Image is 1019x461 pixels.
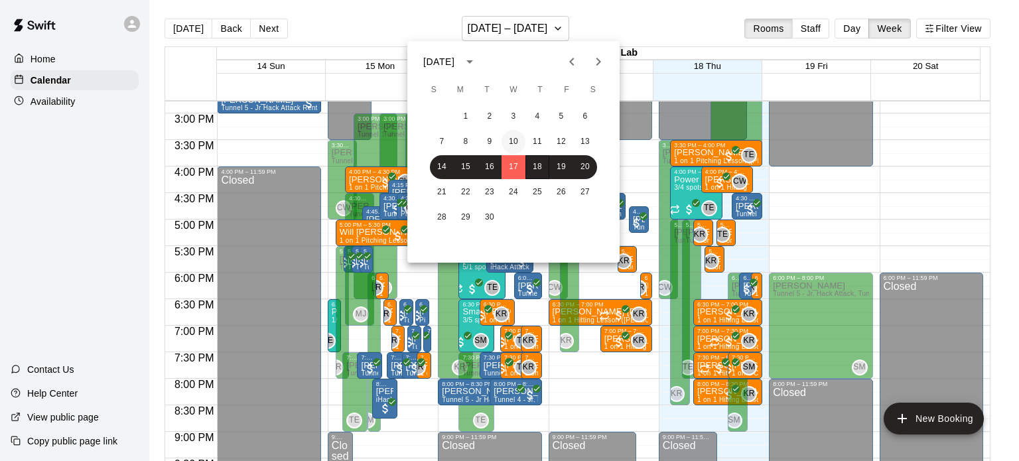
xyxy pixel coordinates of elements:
button: 2 [478,105,502,129]
button: 9 [478,130,502,154]
button: 6 [573,105,597,129]
button: 11 [525,130,549,154]
button: 5 [549,105,573,129]
button: 14 [430,155,454,179]
span: Saturday [581,77,605,103]
div: [DATE] [423,55,454,69]
button: Next month [585,48,612,75]
button: 8 [454,130,478,154]
span: Monday [448,77,472,103]
span: Wednesday [502,77,525,103]
button: 22 [454,180,478,204]
button: 10 [502,130,525,154]
button: 25 [525,180,549,204]
button: 12 [549,130,573,154]
button: 28 [430,206,454,230]
button: calendar view is open, switch to year view [458,50,481,73]
button: 4 [525,105,549,129]
button: 29 [454,206,478,230]
button: 19 [549,155,573,179]
button: 13 [573,130,597,154]
button: 7 [430,130,454,154]
span: Friday [555,77,578,103]
button: 18 [525,155,549,179]
span: Sunday [422,77,446,103]
span: Tuesday [475,77,499,103]
button: 15 [454,155,478,179]
button: 1 [454,105,478,129]
button: 21 [430,180,454,204]
button: 27 [573,180,597,204]
button: 20 [573,155,597,179]
button: 17 [502,155,525,179]
button: 24 [502,180,525,204]
button: 16 [478,155,502,179]
button: 3 [502,105,525,129]
button: 23 [478,180,502,204]
button: Previous month [559,48,585,75]
button: 30 [478,206,502,230]
span: Thursday [528,77,552,103]
button: 26 [549,180,573,204]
